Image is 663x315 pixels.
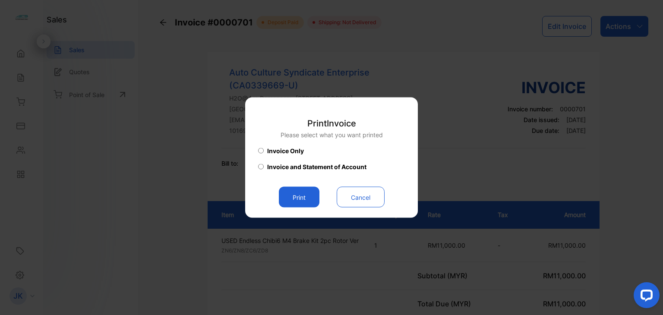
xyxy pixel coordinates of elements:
button: Print [279,187,319,208]
iframe: LiveChat chat widget [627,279,663,315]
button: Cancel [337,187,385,208]
p: Print Invoice [281,117,383,130]
span: Invoice Only [267,146,304,155]
span: Invoice and Statement of Account [267,162,366,171]
p: Please select what you want printed [281,130,383,139]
